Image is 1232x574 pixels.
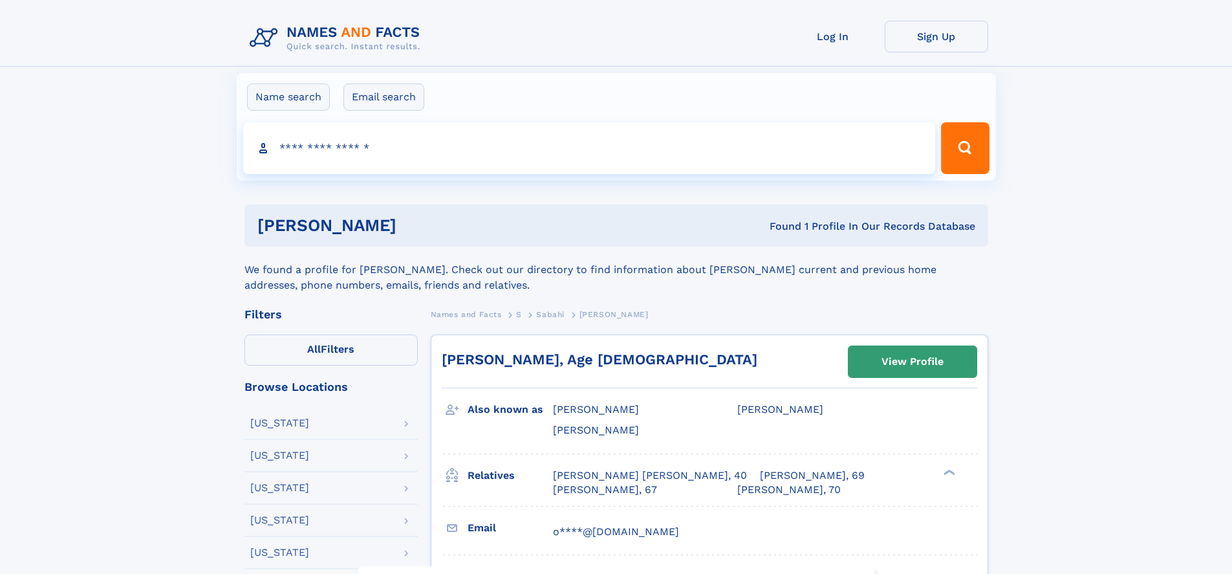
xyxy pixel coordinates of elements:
button: Search Button [941,122,989,174]
span: [PERSON_NAME] [579,310,649,319]
span: All [307,343,321,355]
h1: [PERSON_NAME] [257,217,583,234]
a: Sign Up [885,21,988,52]
span: Sabahi [536,310,565,319]
label: Name search [247,83,330,111]
div: [US_STATE] [250,450,309,461]
a: [PERSON_NAME], 70 [737,483,841,497]
div: Browse Locations [244,381,418,393]
label: Filters [244,335,418,366]
span: S [516,310,522,319]
a: [PERSON_NAME] [PERSON_NAME], 40 [553,469,747,483]
div: [US_STATE] [250,547,309,558]
a: [PERSON_NAME], 69 [760,469,865,483]
div: Found 1 Profile In Our Records Database [583,219,975,234]
div: [US_STATE] [250,515,309,525]
div: Filters [244,309,418,320]
a: Log In [781,21,885,52]
div: We found a profile for [PERSON_NAME]. Check out our directory to find information about [PERSON_N... [244,247,988,293]
div: ❯ [940,468,956,476]
h3: Also known as [468,399,553,421]
a: [PERSON_NAME], 67 [553,483,657,497]
h3: Relatives [468,465,553,487]
a: Names and Facts [431,306,502,322]
span: [PERSON_NAME] [737,403,823,415]
div: [US_STATE] [250,418,309,428]
input: search input [243,122,936,174]
span: [PERSON_NAME] [553,424,639,436]
div: View Profile [881,347,944,377]
div: [US_STATE] [250,483,309,493]
a: S [516,306,522,322]
span: [PERSON_NAME] [553,403,639,415]
a: [PERSON_NAME], Age [DEMOGRAPHIC_DATA] [442,351,757,368]
a: View Profile [848,346,977,377]
img: Logo Names and Facts [244,21,431,56]
a: Sabahi [536,306,565,322]
label: Email search [343,83,424,111]
h3: Email [468,517,553,539]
